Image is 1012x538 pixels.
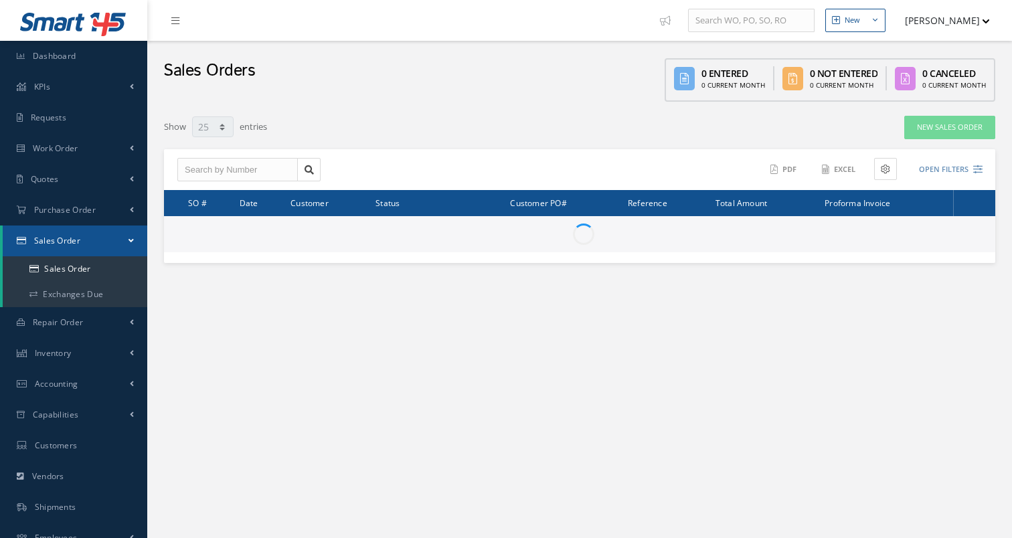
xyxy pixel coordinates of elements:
span: Purchase Order [34,204,96,215]
span: Vendors [32,470,64,482]
div: 0 Current Month [810,80,878,90]
span: Proforma Invoice [825,196,890,209]
span: Inventory [35,347,72,359]
h2: Sales Orders [163,61,255,81]
button: Excel [815,158,864,181]
a: Sales Order [3,226,147,256]
a: Sales Order [3,256,147,282]
span: Date [240,196,258,209]
button: Open Filters [907,159,983,181]
div: 0 Current Month [701,80,765,90]
span: Work Order [33,143,78,154]
label: Show [164,115,186,134]
div: 0 Canceled [922,66,986,80]
span: Sales Order [34,235,80,246]
span: Total Amount [715,196,767,209]
input: Search WO, PO, SO, RO [688,9,815,33]
a: New Sales Order [904,116,995,139]
span: Customers [35,440,78,451]
span: Status [375,196,400,209]
div: 0 Current Month [922,80,986,90]
button: [PERSON_NAME] [892,7,990,33]
span: Dashboard [33,50,76,62]
label: entries [240,115,267,134]
span: Requests [31,112,66,123]
span: Reference [628,196,667,209]
span: Repair Order [33,317,84,328]
div: 0 Entered [701,66,765,80]
div: 0 Not Entered [810,66,878,80]
div: New [845,15,860,26]
span: Shipments [35,501,76,513]
button: PDF [764,158,805,181]
span: Accounting [35,378,78,389]
span: Quotes [31,173,59,185]
button: New [825,9,885,32]
span: Customer PO# [510,196,566,209]
a: Exchanges Due [3,282,147,307]
span: Customer [290,196,329,209]
span: Capabilities [33,409,79,420]
span: SO # [188,196,207,209]
span: KPIs [34,81,50,92]
input: Search by Number [177,158,298,182]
